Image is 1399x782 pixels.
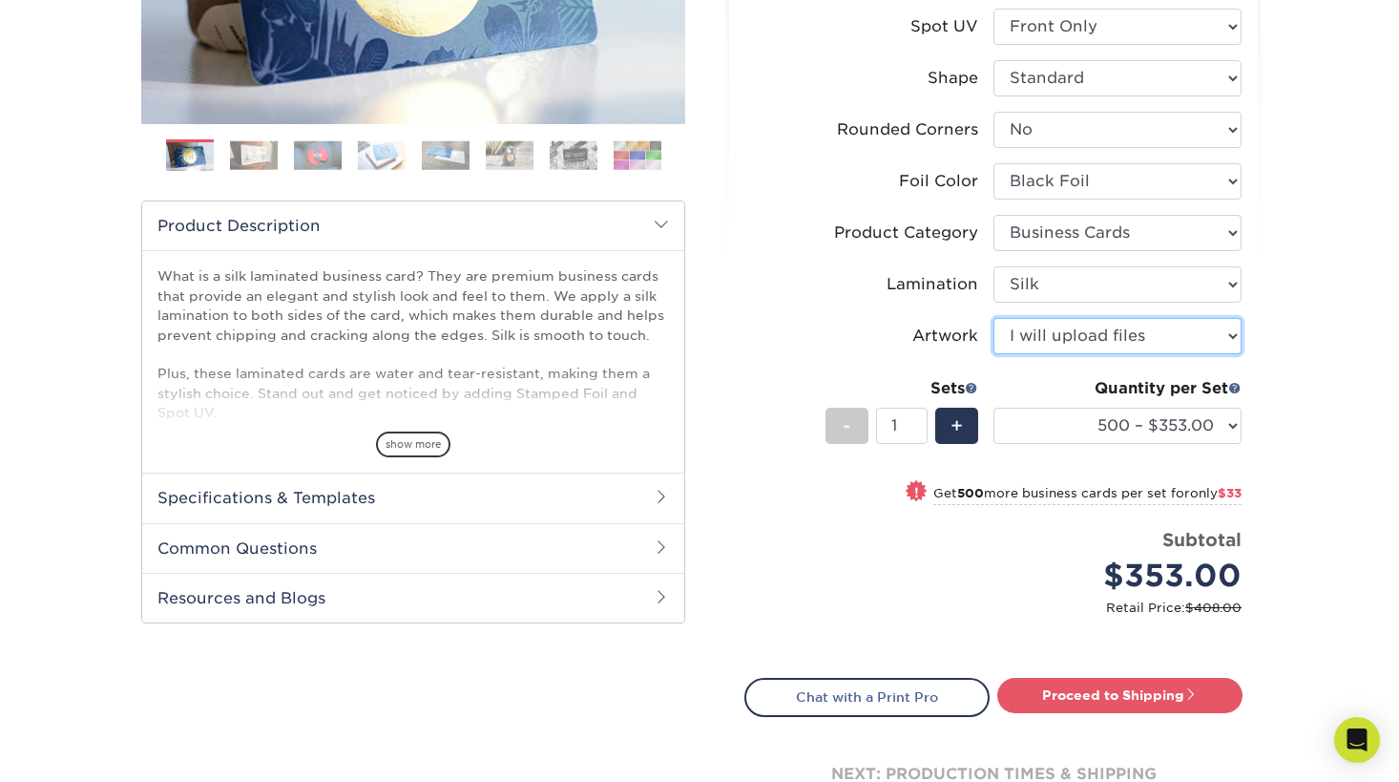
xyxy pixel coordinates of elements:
a: Chat with a Print Pro [744,678,990,716]
div: Open Intercom Messenger [1334,717,1380,763]
span: $408.00 [1185,601,1242,615]
strong: Subtotal [1162,529,1242,550]
a: Proceed to Shipping [997,678,1242,712]
small: Get more business cards per set for [933,486,1242,505]
strong: 500 [957,486,984,500]
div: Shape [928,67,978,90]
h2: Common Questions [142,523,684,573]
h2: Specifications & Templates [142,473,684,522]
div: Rounded Corners [837,118,978,141]
div: Lamination [887,273,978,296]
span: $33 [1218,486,1242,500]
span: - [843,412,851,440]
div: Product Category [834,222,978,244]
h2: Product Description [142,201,684,250]
span: only [1190,486,1242,500]
iframe: Google Customer Reviews [5,724,162,775]
img: Business Cards 06 [486,140,533,170]
p: What is a silk laminated business card? They are premium business cards that provide an elegant a... [157,266,669,578]
img: Business Cards 01 [166,133,214,180]
div: Sets [825,377,978,400]
h2: Resources and Blogs [142,573,684,623]
div: Spot UV [910,15,978,38]
img: Business Cards 05 [422,140,470,170]
span: show more [376,432,450,457]
img: Business Cards 04 [358,140,406,170]
div: Quantity per Set [993,377,1242,400]
div: Foil Color [899,170,978,193]
img: Business Cards 02 [230,140,278,170]
img: Business Cards 08 [614,140,661,170]
div: Artwork [912,325,978,348]
small: Retail Price: [760,599,1242,617]
img: Business Cards 03 [294,140,342,170]
div: $353.00 [1008,553,1242,599]
span: ! [914,482,919,502]
span: + [950,412,963,440]
img: Business Cards 07 [550,140,597,170]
